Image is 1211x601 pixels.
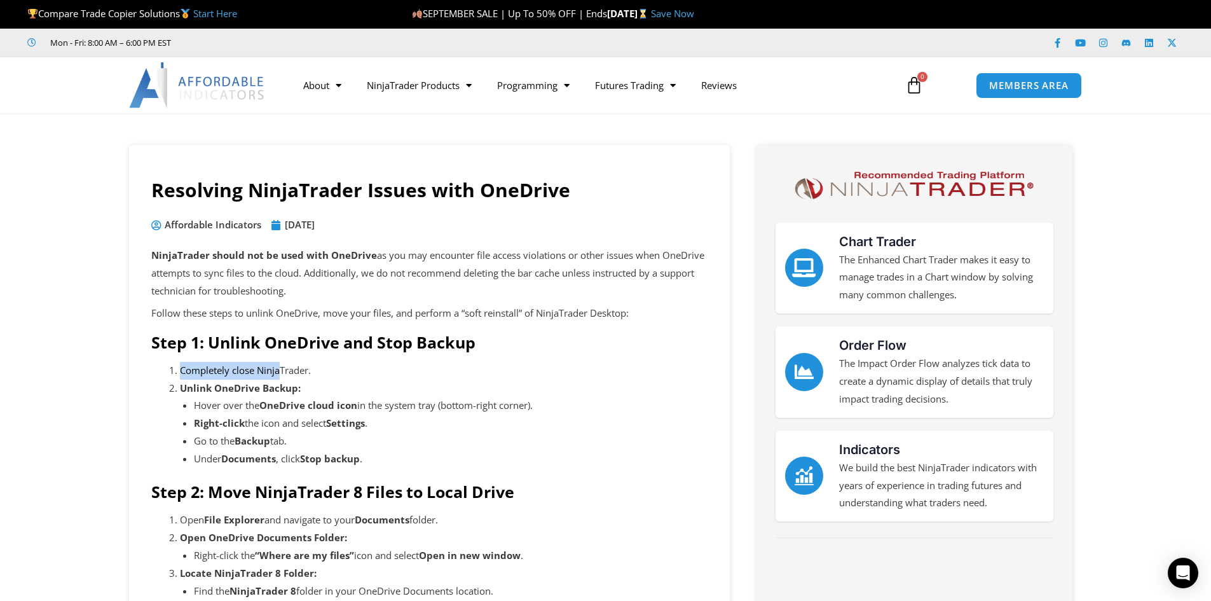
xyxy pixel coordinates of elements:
img: LogoAI | Affordable Indicators – NinjaTrader [129,62,266,108]
a: Chart Trader [785,249,823,287]
span: SEPTEMBER SALE | Up To 50% OFF | Ends [412,7,607,20]
li: Find the folder in your OneDrive Documents location. [194,583,708,600]
a: Programming [484,71,582,100]
a: Start Here [193,7,237,20]
a: Order Flow [785,353,823,391]
div: Open Intercom Messenger [1168,558,1198,588]
strong: OneDrive cloud icon [259,399,357,411]
nav: Menu [291,71,891,100]
strong: Locate NinjaTrader 8 Folder: [180,567,317,579]
strong: Step 1: Unlink OneDrive and Stop Backup [151,331,476,353]
strong: Step 2: Move NinjaTrader 8 Files to Local Drive [151,481,514,502]
strong: Documents [221,452,276,465]
strong: NinjaTrader should not be used with OneDrive [151,249,377,261]
h1: Resolving NinjaTrader Issues with OneDrive [151,177,708,204]
img: NinjaTrader Logo | Affordable Indicators – NinjaTrader [789,167,1039,204]
a: MEMBERS AREA [976,73,1082,99]
li: Open and navigate to your folder. [180,511,708,529]
a: Order Flow [839,338,907,353]
p: Follow these steps to unlink OneDrive, move your files, and perform a “soft reinstall” of NinjaTr... [151,305,708,322]
img: 🍂 [413,9,422,18]
a: NinjaTrader Products [354,71,484,100]
strong: Stop backup [300,452,360,465]
strong: Settings [326,417,365,429]
p: as you may encounter file access violations or other issues when OneDrive attempts to sync files ... [151,247,708,300]
li: Right-click the icon and select . [194,547,708,565]
span: MEMBERS AREA [989,81,1069,90]
a: Indicators [839,442,900,457]
strong: Open OneDrive Documents Folder: [180,531,347,544]
span: Compare Trade Copier Solutions [27,7,237,20]
p: The Enhanced Chart Trader makes it easy to manage trades in a Chart window by solving many common... [839,251,1044,305]
strong: File Explorer [204,513,264,526]
a: About [291,71,354,100]
img: 🏆 [28,9,38,18]
span: Mon - Fri: 8:00 AM – 6:00 PM EST [47,35,171,50]
a: Futures Trading [582,71,688,100]
img: ⌛ [638,9,648,18]
li: Under , click . [194,450,708,468]
strong: Right-click [194,417,245,429]
li: Completely close NinjaTrader. [180,362,708,380]
a: Reviews [688,71,749,100]
p: The Impact Order Flow analyzes tick data to create a dynamic display of details that truly impact... [839,355,1044,408]
strong: Backup [235,434,270,447]
span: 0 [917,72,927,82]
img: 🥇 [181,9,190,18]
li: Hover over the in the system tray (bottom-right corner). [194,397,708,415]
li: the icon and select . [194,415,708,432]
a: Save Now [651,7,694,20]
strong: Open in new window [419,549,521,562]
p: We build the best NinjaTrader indicators with years of experience in trading futures and understa... [839,459,1044,513]
strong: NinjaTrader 8 [229,584,296,597]
strong: Documents [355,513,409,526]
strong: Unlink OneDrive Backup: [180,382,301,394]
iframe: Customer reviews powered by Trustpilot [189,36,380,49]
time: [DATE] [285,218,315,231]
span: Affordable Indicators [161,216,261,234]
li: Go to the tab. [194,432,708,450]
a: Indicators [785,457,823,495]
strong: “Where are my files” [255,549,354,562]
a: 0 [886,67,942,104]
strong: [DATE] [607,7,651,20]
a: Chart Trader [839,234,916,249]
